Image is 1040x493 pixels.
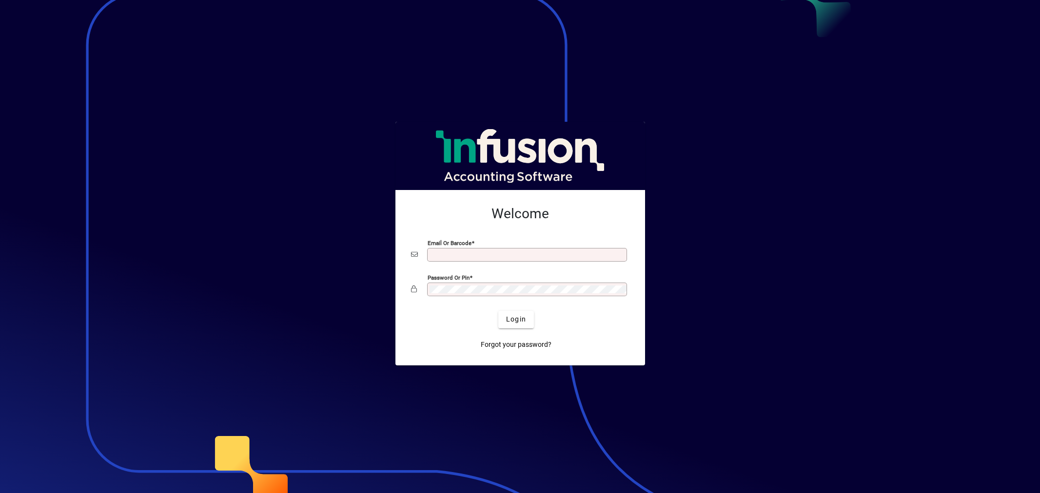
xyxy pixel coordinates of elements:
[477,336,555,354] a: Forgot your password?
[481,340,551,350] span: Forgot your password?
[428,274,470,281] mat-label: Password or Pin
[498,311,534,328] button: Login
[411,206,629,222] h2: Welcome
[506,314,526,324] span: Login
[428,239,471,246] mat-label: Email or Barcode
